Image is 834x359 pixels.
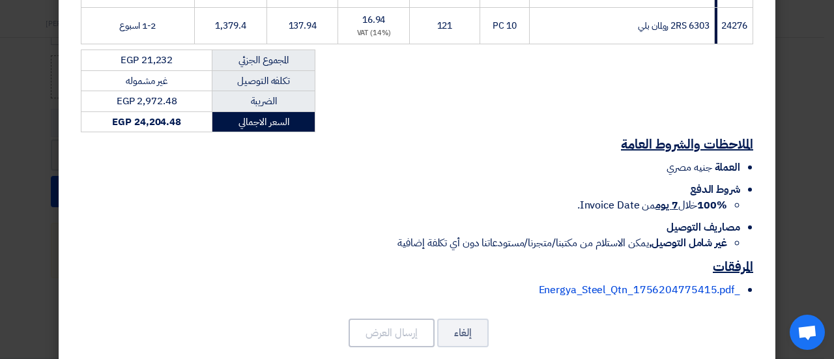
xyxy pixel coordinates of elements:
span: 137.94 [289,19,317,33]
span: مصاريف التوصيل [667,220,740,235]
a: Open chat [790,315,825,350]
button: إلغاء [437,319,489,347]
span: العملة [715,160,740,175]
span: 10 PC [493,19,517,33]
span: 6303 2RS رولمان بلي [638,19,709,33]
li: يمكن الاستلام من مكتبنا/متجرنا/مستودعاتنا دون أي تكلفة إضافية [81,235,727,251]
span: جنيه مصري [667,160,712,175]
a: _Energya_Steel_Qtn_1756204775415.pdf [539,282,740,298]
div: (14%) VAT [343,28,403,39]
u: 7 يوم [655,197,678,213]
td: تكلفه التوصيل [212,70,315,91]
span: 16.94 [362,13,386,27]
strong: 100% [697,197,727,213]
span: شروط الدفع [690,182,740,197]
u: الملاحظات والشروط العامة [621,134,753,154]
span: غير مشموله [126,74,167,88]
td: السعر الاجمالي [212,111,315,132]
strong: EGP 24,204.48 [112,115,181,129]
td: EGP 21,232 [81,50,212,71]
strong: غير شامل التوصيل, [649,235,727,251]
span: 1,379.4 [215,19,246,33]
button: إرسال العرض [349,319,435,347]
span: EGP 2,972.48 [117,94,177,108]
span: خلال من Invoice Date. [577,197,727,213]
td: 24276 [715,7,753,44]
td: الضريبة [212,91,315,112]
u: المرفقات [713,257,753,276]
td: المجموع الجزئي [212,50,315,71]
span: 121 [437,19,453,33]
span: 1-2 اسبوع [119,19,156,33]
